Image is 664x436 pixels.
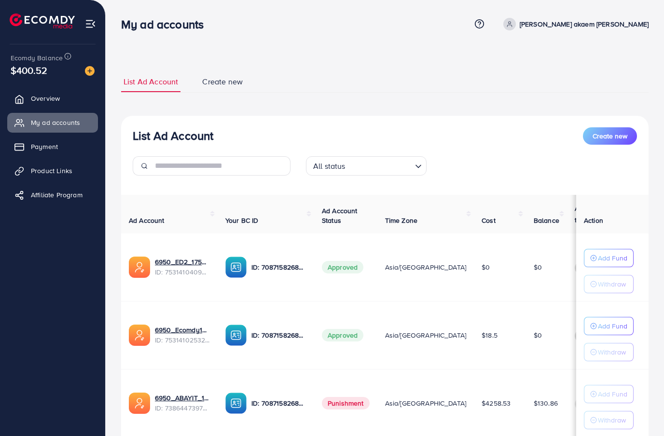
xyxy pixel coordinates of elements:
[31,118,80,127] span: My ad accounts
[129,325,150,346] img: ic-ads-acc.e4c84228.svg
[124,76,178,87] span: List Ad Account
[534,398,558,408] span: $130.86
[534,262,542,272] span: $0
[534,216,559,225] span: Balance
[385,398,467,408] span: Asia/[GEOGRAPHIC_DATA]
[322,329,363,341] span: Approved
[155,325,210,335] a: 6950_Ecomdy1_1753543101849
[482,398,511,408] span: $4258.53
[598,346,626,358] p: Withdraw
[155,325,210,345] div: <span class='underline'>6950_Ecomdy1_1753543101849</span></br>7531410253213204497
[385,330,467,340] span: Asia/[GEOGRAPHIC_DATA]
[31,166,72,176] span: Product Links
[584,411,634,429] button: Withdraw
[129,216,165,225] span: Ad Account
[85,18,96,29] img: menu
[584,343,634,361] button: Withdraw
[482,262,490,272] span: $0
[598,252,627,264] p: Add Fund
[385,262,467,272] span: Asia/[GEOGRAPHIC_DATA]
[251,261,306,273] p: ID: 7087158268421734401
[598,414,626,426] p: Withdraw
[7,137,98,156] a: Payment
[31,94,60,103] span: Overview
[129,393,150,414] img: ic-ads-acc.e4c84228.svg
[322,261,363,273] span: Approved
[31,190,83,200] span: Affiliate Program
[534,330,542,340] span: $0
[11,53,63,63] span: Ecomdy Balance
[598,388,627,400] p: Add Fund
[322,397,370,409] span: Punishment
[598,320,627,332] p: Add Fund
[482,330,498,340] span: $18.5
[584,317,634,335] button: Add Fund
[7,185,98,204] a: Affiliate Program
[129,257,150,278] img: ic-ads-acc.e4c84228.svg
[11,63,47,77] span: $400.52
[311,159,347,173] span: All status
[85,66,95,76] img: image
[520,18,649,30] p: [PERSON_NAME] akaem [PERSON_NAME]
[7,161,98,180] a: Product Links
[7,113,98,132] a: My ad accounts
[225,257,247,278] img: ic-ba-acc.ded83a64.svg
[385,216,417,225] span: Time Zone
[225,216,259,225] span: Your BC ID
[155,257,210,277] div: <span class='underline'>6950_ED2_1753543144102</span></br>7531410409363144705
[584,275,634,293] button: Withdraw
[306,156,427,176] div: Search for option
[583,127,637,145] button: Create new
[155,403,210,413] span: ID: 7386447397456592912
[593,131,627,141] span: Create new
[584,385,634,403] button: Add Fund
[251,329,306,341] p: ID: 7087158268421734401
[155,257,210,267] a: 6950_ED2_1753543144102
[133,129,213,143] h3: List Ad Account
[225,325,247,346] img: ic-ba-acc.ded83a64.svg
[121,17,211,31] h3: My ad accounts
[322,206,358,225] span: Ad Account Status
[155,267,210,277] span: ID: 7531410409363144705
[499,18,649,30] a: [PERSON_NAME] akaem [PERSON_NAME]
[225,393,247,414] img: ic-ba-acc.ded83a64.svg
[202,76,243,87] span: Create new
[155,393,210,413] div: <span class='underline'>6950_ABAYIT_1719791319898</span></br>7386447397456592912
[584,249,634,267] button: Add Fund
[10,14,75,28] img: logo
[598,278,626,290] p: Withdraw
[31,142,58,151] span: Payment
[584,216,603,225] span: Action
[348,157,411,173] input: Search for option
[251,397,306,409] p: ID: 7087158268421734401
[7,89,98,108] a: Overview
[482,216,496,225] span: Cost
[155,335,210,345] span: ID: 7531410253213204497
[155,393,210,403] a: 6950_ABAYIT_1719791319898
